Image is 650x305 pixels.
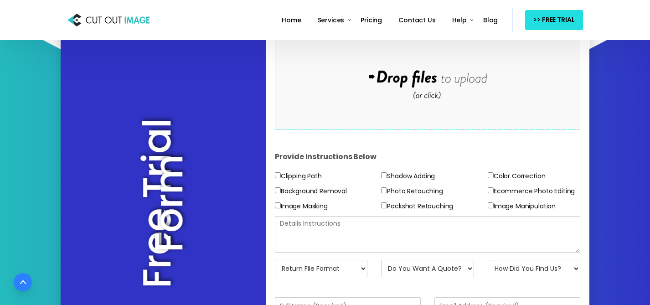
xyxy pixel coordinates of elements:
input: Packshot Retouching [381,202,387,208]
input: Image Masking [275,202,281,208]
span: Blog [483,16,498,25]
a: Help [449,10,470,31]
h4: Provide Instructions Below [275,143,581,171]
label: Image Manipulation [488,201,556,212]
a: Services [314,10,348,31]
input: Shadow Adding [381,172,387,178]
label: Image Masking [275,201,328,212]
input: Background Removal [275,187,281,193]
a: Pricing [357,10,386,31]
label: Ecommerce Photo Editing [488,186,575,197]
h2: Free Trial Form [151,114,175,292]
span: >> FREE TRIAL [533,14,574,26]
span: Help [452,16,467,25]
a: Contact Us [395,10,439,31]
input: Color Correction [488,172,494,178]
span: Contact Us [398,16,435,25]
input: Clipping Path [275,172,281,178]
a: Blog [480,10,501,31]
a: >> FREE TRIAL [525,10,583,30]
label: Photo Retouching [381,186,443,197]
label: Packshot Retouching [381,201,453,212]
span: Home [282,16,301,25]
input: Photo Retouching [381,187,387,193]
input: Image Manipulation [488,202,494,208]
input: Ecommerce Photo Editing [488,187,494,193]
label: Background Removal [275,186,347,197]
label: Shadow Adding [381,171,435,182]
label: Clipping Path [275,171,322,182]
img: Cut Out Image [67,11,150,29]
span: Pricing [361,16,382,25]
label: Color Correction [488,171,545,182]
a: Go to top [14,273,32,291]
span: Services [318,16,345,25]
a: Home [278,10,304,31]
